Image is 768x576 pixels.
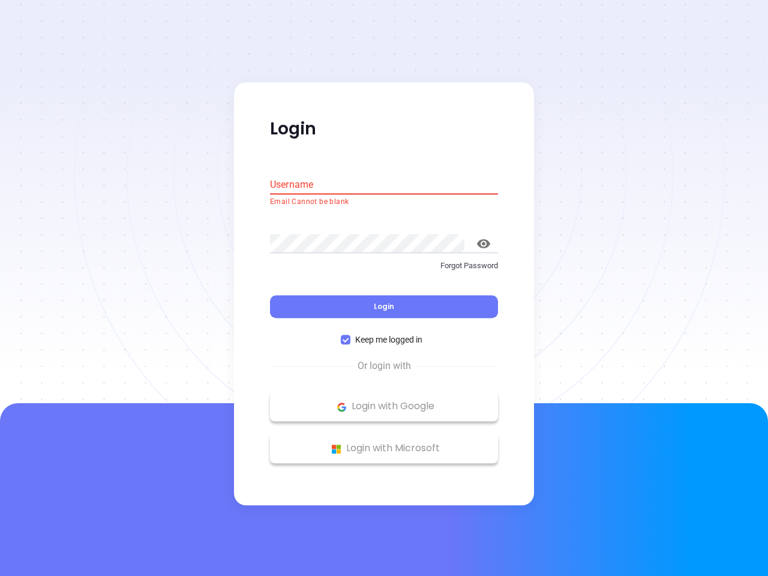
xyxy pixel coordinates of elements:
button: Google Logo Login with Google [270,392,498,422]
a: Forgot Password [270,260,498,281]
img: Microsoft Logo [329,442,344,457]
p: Forgot Password [270,260,498,272]
img: Google Logo [334,400,349,415]
button: Microsoft Logo Login with Microsoft [270,434,498,464]
p: Email Cannot be blank [270,196,498,208]
p: Login with Microsoft [276,440,492,458]
span: Keep me logged in [350,334,427,347]
button: Login [270,296,498,319]
button: toggle password visibility [469,229,498,258]
span: Or login with [352,359,417,374]
p: Login with Google [276,398,492,416]
p: Login [270,118,498,140]
span: Login [374,302,394,312]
